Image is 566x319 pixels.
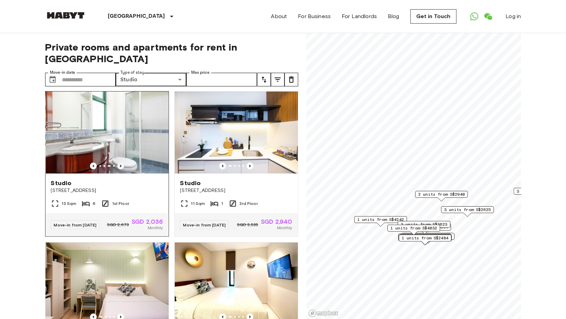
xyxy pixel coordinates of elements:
div: Map marker [399,234,452,245]
button: Previous image [90,163,97,169]
span: SGD 2,036 [132,219,163,225]
span: Private rooms and apartments for rent in [GEOGRAPHIC_DATA] [45,41,298,65]
span: [STREET_ADDRESS] [180,187,292,194]
span: 13 Sqm [62,200,77,207]
a: For Landlords [342,12,377,20]
span: 1st Floor [112,200,129,207]
a: Mapbox logo [308,309,339,317]
a: Previous imagePrevious imageStudio[STREET_ADDRESS]13 Sqm61st FloorMove-in from [DATE]SGD 2,673SGD... [45,91,169,237]
span: [STREET_ADDRESS] [51,187,163,194]
a: For Business [298,12,331,20]
span: 1 [221,200,223,207]
span: SGD 2,673 [107,222,129,228]
span: 2 units from S$2940 [418,191,465,197]
button: tune [257,73,271,86]
a: About [271,12,287,20]
span: Monthly [277,225,292,231]
img: Marketing picture of unit SG-01-110-022-001 [175,92,298,174]
a: Open WeChat [481,10,495,23]
p: [GEOGRAPHIC_DATA] [108,12,165,20]
div: Map marker [415,191,468,202]
span: SGD 3,535 [237,222,258,228]
label: Move-in date [50,70,75,75]
span: 3 units from S$3623 [401,221,447,227]
img: Marketing picture of unit SG-01-107-003-001 [45,92,169,174]
button: tune [285,73,298,86]
div: Map marker [399,235,451,245]
div: Map marker [398,234,451,244]
span: 3rd Floor [240,200,258,207]
span: 3 units from S$2036 [517,188,563,194]
a: Get in Touch [410,9,457,24]
div: Map marker [354,216,407,227]
span: Monthly [148,225,163,231]
button: tune [271,73,285,86]
div: Map marker [398,224,451,234]
img: Habyt [45,12,86,19]
span: 6 [93,200,95,207]
div: Map marker [398,221,450,232]
span: 1 units from S$4242 [357,217,404,223]
label: Max price [191,70,210,75]
a: Blog [388,12,399,20]
span: 1 units from S$2484 [402,235,448,241]
button: Previous image [117,163,124,169]
label: Type of stay [120,70,144,75]
span: 1 units from S$4032 [391,225,437,231]
a: Log in [506,12,521,20]
div: Map marker [441,206,494,217]
a: Open WhatsApp [468,10,481,23]
span: 3 units from S$2625 [444,207,491,213]
div: Map marker [387,225,440,235]
span: 11 Sqm [191,200,205,207]
span: Move-in from [DATE] [54,222,97,227]
span: Studio [180,179,201,187]
span: 3 units from S$2520 [405,233,451,239]
button: Previous image [219,163,226,169]
span: SGD 2,940 [261,219,292,225]
a: Marketing picture of unit SG-01-110-022-001Previous imagePrevious imageStudio[STREET_ADDRESS]11 S... [174,91,298,237]
span: Move-in from [DATE] [183,222,226,227]
span: Studio [51,179,72,187]
div: Studio [116,73,186,86]
div: Map marker [402,233,455,244]
button: Choose date [46,73,60,86]
button: Previous image [247,163,253,169]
